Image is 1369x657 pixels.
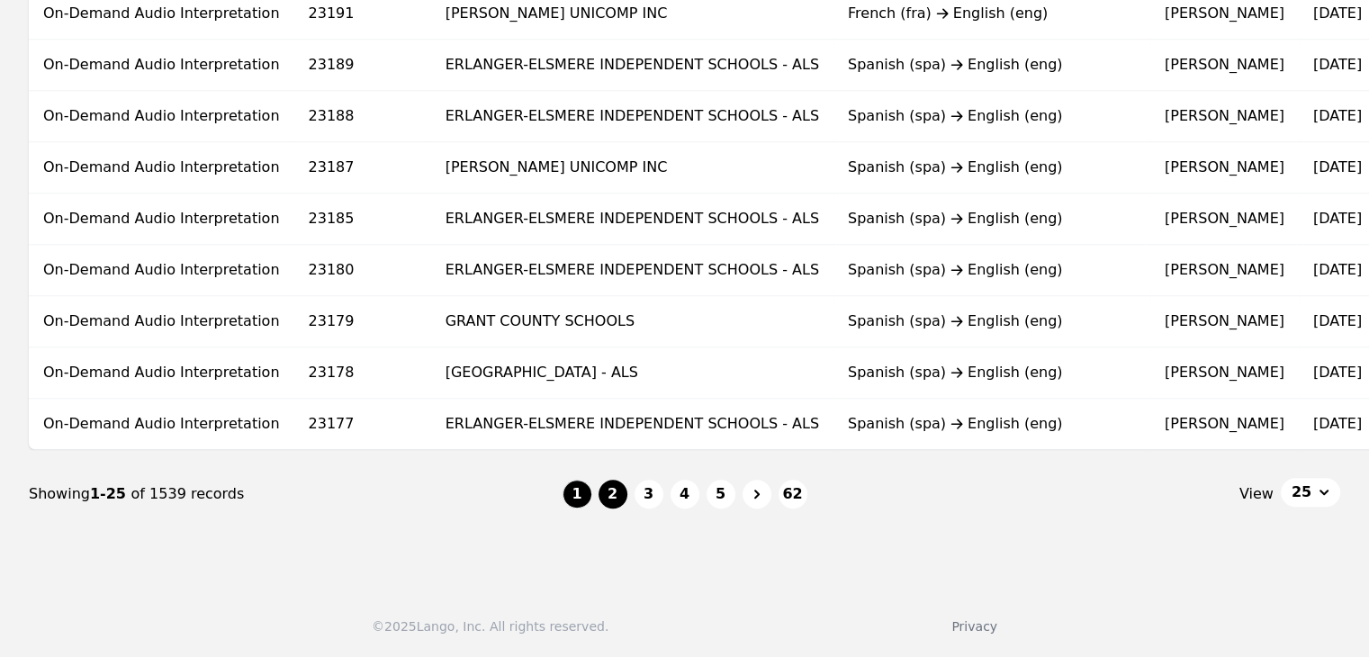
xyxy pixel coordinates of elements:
div: Spanish (spa) English (eng) [848,259,1136,281]
td: On-Demand Audio Interpretation [29,296,294,347]
button: 62 [779,480,807,508]
td: On-Demand Audio Interpretation [29,91,294,142]
td: On-Demand Audio Interpretation [29,347,294,399]
td: ERLANGER-ELSMERE INDEPENDENT SCHOOLS - ALS [431,193,833,245]
div: Spanish (spa) English (eng) [848,413,1136,435]
td: 23187 [294,142,431,193]
td: ERLANGER-ELSMERE INDEPENDENT SCHOOLS - ALS [431,40,833,91]
td: [PERSON_NAME] [1150,142,1299,193]
button: 4 [671,480,699,508]
div: Showing of 1539 records [29,483,563,505]
button: 25 [1281,478,1340,507]
td: [PERSON_NAME] [1150,245,1299,296]
div: Spanish (spa) English (eng) [848,362,1136,383]
td: [PERSON_NAME] [1150,193,1299,245]
time: [DATE] [1313,261,1362,278]
td: [PERSON_NAME] UNICOMP INC [431,142,833,193]
div: Spanish (spa) English (eng) [848,105,1136,127]
td: ERLANGER-ELSMERE INDEPENDENT SCHOOLS - ALS [431,91,833,142]
time: [DATE] [1313,210,1362,227]
time: [DATE] [1313,107,1362,124]
td: GRANT COUNTY SCHOOLS [431,296,833,347]
td: [GEOGRAPHIC_DATA] - ALS [431,347,833,399]
td: On-Demand Audio Interpretation [29,245,294,296]
div: French (fra) English (eng) [848,3,1136,24]
td: [PERSON_NAME] [1150,399,1299,450]
td: [PERSON_NAME] [1150,40,1299,91]
div: Spanish (spa) English (eng) [848,208,1136,229]
button: 2 [599,480,627,508]
td: 23189 [294,40,431,91]
div: © 2025 Lango, Inc. All rights reserved. [372,617,608,635]
div: Spanish (spa) English (eng) [848,157,1136,178]
td: [PERSON_NAME] [1150,91,1299,142]
td: 23177 [294,399,431,450]
td: 23188 [294,91,431,142]
nav: Page navigation [29,450,1340,538]
td: 23180 [294,245,431,296]
time: [DATE] [1313,415,1362,432]
td: [PERSON_NAME] [1150,296,1299,347]
td: 23178 [294,347,431,399]
time: [DATE] [1313,4,1362,22]
div: Spanish (spa) English (eng) [848,310,1136,332]
a: Privacy [951,619,997,634]
time: [DATE] [1313,312,1362,329]
time: [DATE] [1313,158,1362,175]
td: 23185 [294,193,431,245]
td: On-Demand Audio Interpretation [29,193,294,245]
td: On-Demand Audio Interpretation [29,399,294,450]
button: 5 [707,480,735,508]
td: [PERSON_NAME] [1150,347,1299,399]
div: Spanish (spa) English (eng) [848,54,1136,76]
td: 23179 [294,296,431,347]
time: [DATE] [1313,364,1362,381]
button: 3 [635,480,663,508]
span: 1-25 [90,485,131,502]
td: ERLANGER-ELSMERE INDEPENDENT SCHOOLS - ALS [431,399,833,450]
td: ERLANGER-ELSMERE INDEPENDENT SCHOOLS - ALS [431,245,833,296]
td: On-Demand Audio Interpretation [29,142,294,193]
span: 25 [1292,481,1311,503]
span: View [1239,483,1274,505]
td: On-Demand Audio Interpretation [29,40,294,91]
time: [DATE] [1313,56,1362,73]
